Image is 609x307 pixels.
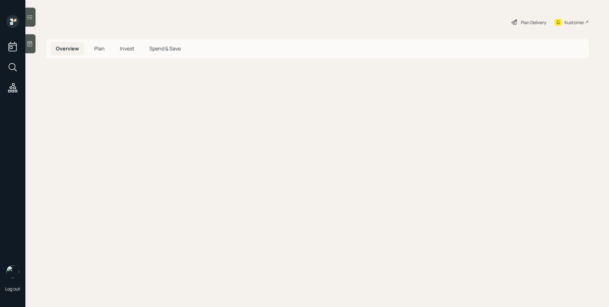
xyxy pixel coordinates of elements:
[6,265,19,278] img: james-distasi-headshot.png
[5,286,20,292] div: Log out
[521,19,546,26] div: Plan Delivery
[120,45,134,52] span: Invest
[565,19,584,26] div: Kustomer
[56,45,79,52] span: Overview
[149,45,181,52] span: Spend & Save
[94,45,105,52] span: Plan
